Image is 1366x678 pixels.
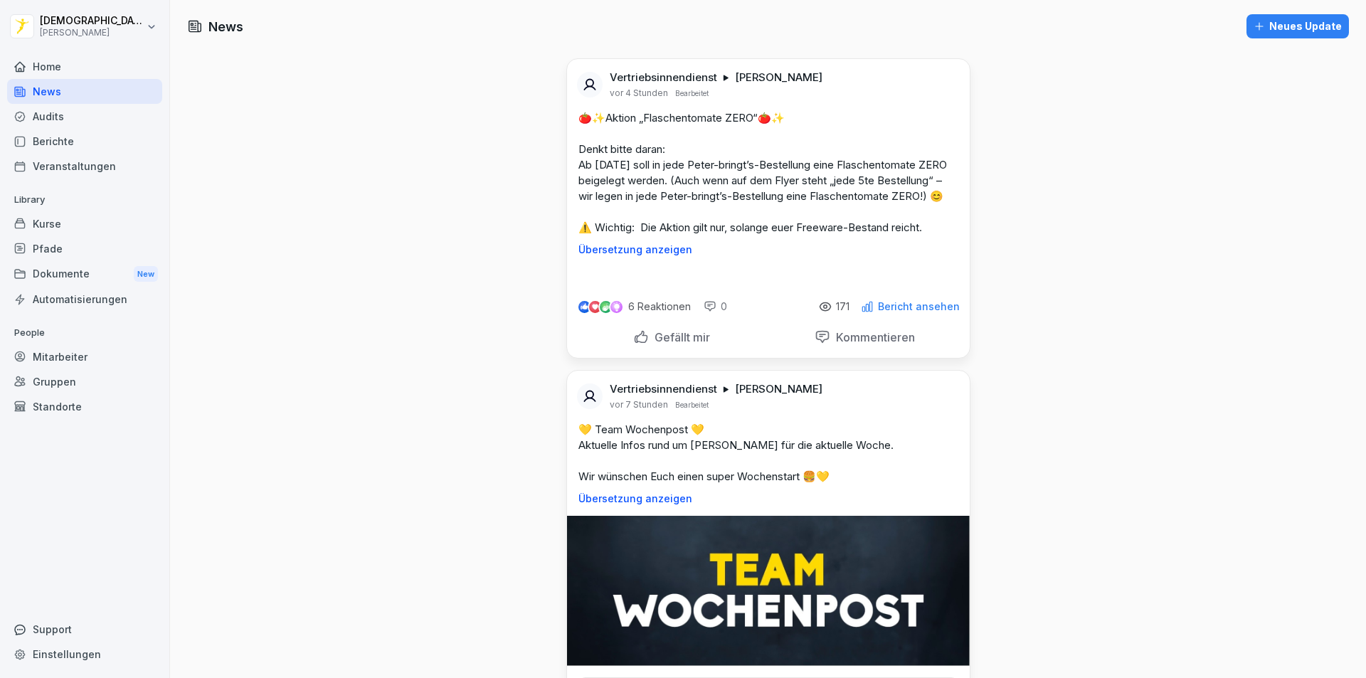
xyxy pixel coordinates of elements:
a: Standorte [7,394,162,419]
p: [PERSON_NAME] [735,382,822,396]
p: Library [7,189,162,211]
div: Support [7,617,162,642]
p: Bericht ansehen [878,301,960,312]
p: Kommentieren [830,330,915,344]
p: [PERSON_NAME] [40,28,144,38]
div: Dokumente [7,261,162,287]
a: Pfade [7,236,162,261]
div: New [134,266,158,282]
p: Übersetzung anzeigen [578,493,958,504]
p: [DEMOGRAPHIC_DATA] Dill [40,15,144,27]
a: Veranstaltungen [7,154,162,179]
a: DokumenteNew [7,261,162,287]
p: [PERSON_NAME] [735,70,822,85]
a: Einstellungen [7,642,162,667]
img: like [578,301,590,312]
div: Neues Update [1254,18,1342,34]
a: Berichte [7,129,162,154]
p: vor 4 Stunden [610,88,668,99]
h1: News [208,17,243,36]
p: 171 [836,301,849,312]
img: love [590,302,600,312]
p: Gefällt mir [649,330,710,344]
img: celebrate [600,301,612,313]
a: Automatisierungen [7,287,162,312]
a: Mitarbeiter [7,344,162,369]
button: Neues Update [1246,14,1349,38]
a: Gruppen [7,369,162,394]
p: Bearbeitet [675,88,709,99]
a: Home [7,54,162,79]
p: Übersetzung anzeigen [578,244,958,255]
img: inspiring [610,300,623,313]
p: 🍅✨Aktion „Flaschentomate ZERO“🍅✨ Denkt bitte daran: Ab [DATE] soll in jede Peter-bringt’s-Bestell... [578,110,958,235]
p: Vertriebsinnendienst [610,70,717,85]
p: 💛 Team Wochenpost 💛 Aktuelle Infos rund um [PERSON_NAME] für die aktuelle Woche. Wir wünschen Euc... [578,422,958,484]
a: News [7,79,162,104]
a: Audits [7,104,162,129]
p: Vertriebsinnendienst [610,382,717,396]
p: vor 7 Stunden [610,399,668,410]
p: People [7,322,162,344]
div: 0 [704,300,727,314]
a: Kurse [7,211,162,236]
img: kascbdq0ziwhkkyjwk3rx3cb.png [567,516,970,666]
p: Bearbeitet [675,399,709,410]
p: 6 Reaktionen [628,301,691,312]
